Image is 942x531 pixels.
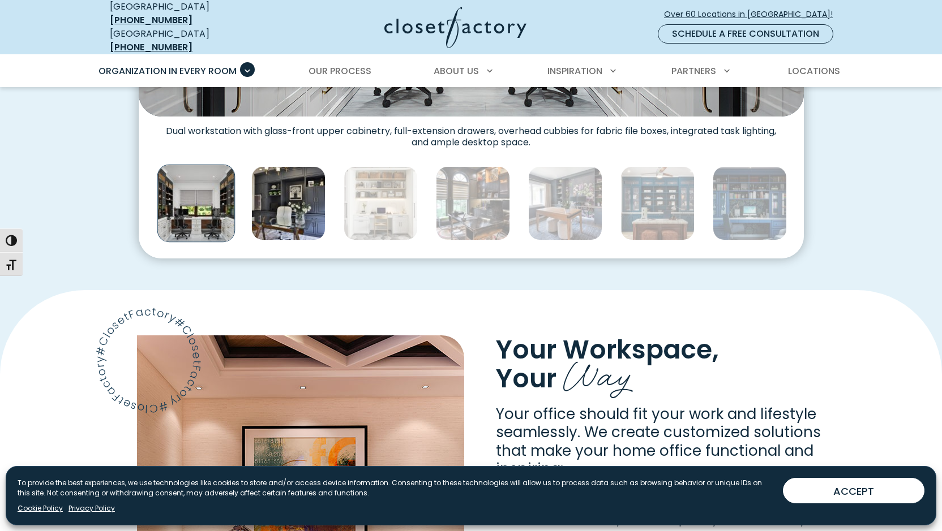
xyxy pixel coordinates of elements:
a: Privacy Policy [68,503,115,513]
span: Inspiration [547,64,602,77]
span: Way [563,345,635,399]
a: [PHONE_NUMBER] [110,41,192,54]
span: Over 60 Locations in [GEOGRAPHIC_DATA]! [664,8,842,20]
a: [PHONE_NUMBER] [110,14,192,27]
span: Partners [671,64,716,77]
img: Closet Factory Logo [384,7,526,48]
a: Cookie Policy [18,503,63,513]
img: Sophisticated home office with dark wood cabinetry, metallic backsplash, under-cabinet lighting, ... [436,166,510,240]
a: Schedule a Free Consultation [658,24,833,44]
span: Your [496,360,556,396]
span: About Us [434,64,479,77]
img: Modern home office with floral accent wallpaper, matte charcoal built-ins, and a light oak desk f... [528,166,602,240]
img: Custom home office grey cabinetry with wall safe and mini fridge [251,166,326,240]
p: To provide the best experiences, we use technologies like cookies to store and/or access device i... [18,478,774,498]
img: Custom home office with blue built-ins, glass-front cabinets, adjustable shelving, custom drawer ... [713,166,787,240]
a: Over 60 Locations in [GEOGRAPHIC_DATA]! [663,5,842,24]
span: Our Process [309,64,371,77]
img: Dual workstation home office with glass-front upper cabinetry, full-extension drawers, overhead c... [157,165,235,243]
nav: Primary Menu [91,55,851,87]
span: Organization in Every Room [99,64,237,77]
button: ACCEPT [783,478,924,503]
img: Built-in blue cabinetry with mesh-front doors and open shelving displays accessories like labeled... [620,166,695,240]
img: Compact, closet-style workstation with two-tier open shelving, wicker baskets, framed prints, and... [344,166,418,240]
span: Your Workspace, [496,331,719,368]
span: Locations [788,64,840,77]
span: Your office should fit your work and lifestyle seamlessly. We create customized solutions that ma... [496,404,821,480]
figcaption: Dual workstation with glass-front upper cabinetry, full-extension drawers, overhead cubbies for f... [139,116,804,148]
div: [GEOGRAPHIC_DATA] [110,27,274,54]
